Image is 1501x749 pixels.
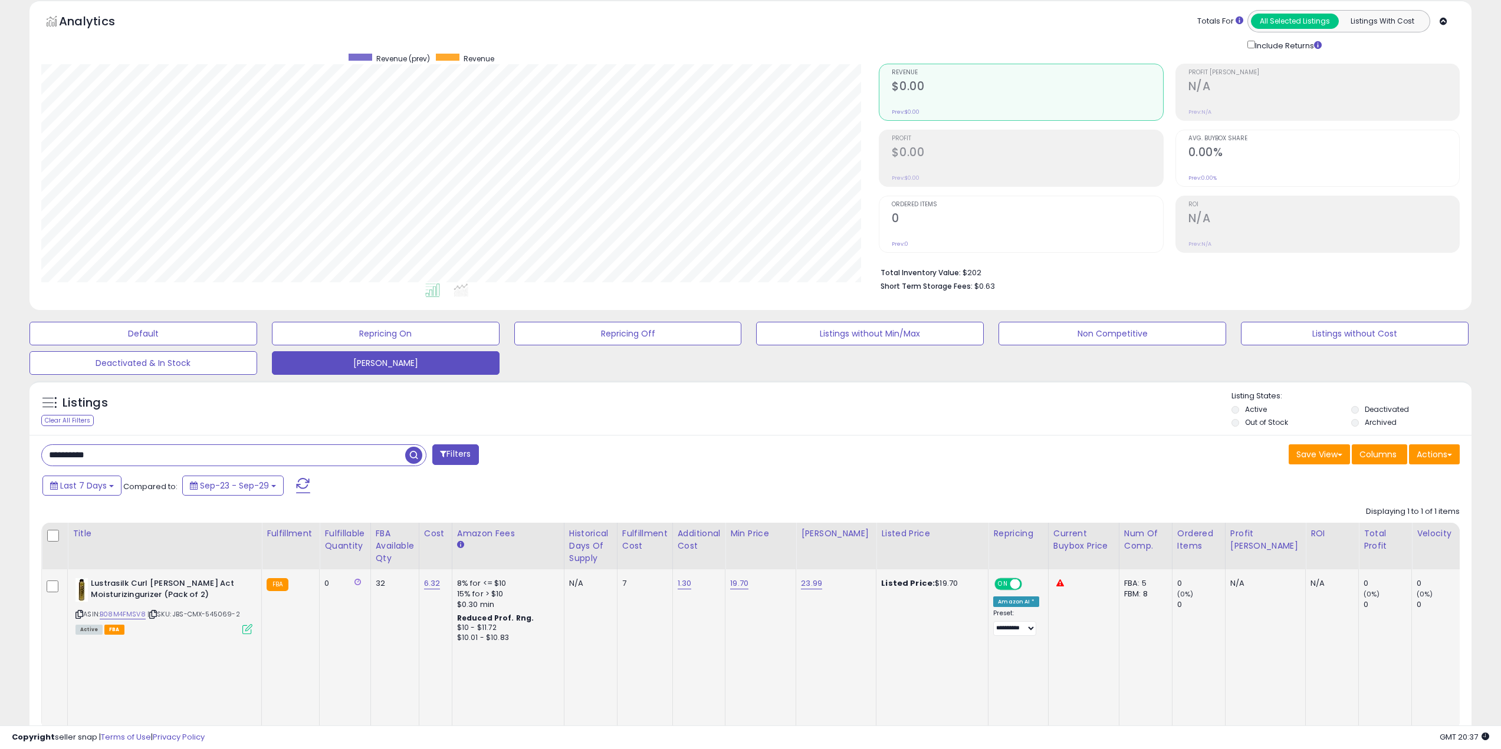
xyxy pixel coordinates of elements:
span: Avg. Buybox Share [1188,136,1459,142]
div: Additional Cost [678,527,721,552]
span: All listings currently available for purchase on Amazon [75,625,103,635]
div: Total Profit [1364,527,1407,552]
div: seller snap | | [12,732,205,743]
span: Compared to: [123,481,178,492]
small: (0%) [1177,589,1194,599]
div: Profit [PERSON_NAME] [1230,527,1300,552]
span: FBA [104,625,124,635]
h2: $0.00 [892,146,1162,161]
div: ASIN: [75,578,252,633]
b: Listed Price: [881,578,935,589]
button: Listings without Min/Max [756,322,984,345]
span: 2025-10-7 20:37 GMT [1440,731,1489,743]
div: Amazon Fees [457,527,559,540]
div: Current Buybox Price [1053,527,1114,552]
small: Prev: N/A [1188,108,1211,116]
label: Deactivated [1365,404,1409,414]
span: ON [996,579,1010,589]
button: Columns [1352,444,1407,464]
button: Filters [432,444,478,465]
small: Amazon Fees. [457,540,464,550]
div: 0 [1417,599,1464,610]
div: Repricing [993,527,1043,540]
button: Last 7 Days [42,476,121,496]
button: Deactivated & In Stock [29,351,257,375]
span: Revenue [464,54,494,64]
h2: N/A [1188,80,1459,95]
div: Include Returns [1239,38,1336,52]
b: Lustrasilk Curl [PERSON_NAME] Act Moisturizingurizer (Pack of 2) [91,578,234,603]
b: Short Term Storage Fees: [881,281,973,291]
div: 0 [324,578,361,589]
small: (0%) [1417,589,1433,599]
button: All Selected Listings [1251,14,1339,29]
div: 0 [1364,578,1411,589]
h2: 0.00% [1188,146,1459,161]
button: Repricing On [272,322,500,345]
small: Prev: 0 [892,240,908,248]
span: Profit [892,136,1162,142]
b: Total Inventory Value: [881,268,961,278]
div: FBA: 5 [1124,578,1163,589]
li: $202 [881,265,1451,279]
label: Out of Stock [1245,417,1288,427]
div: 7 [622,578,664,589]
label: Archived [1365,417,1397,427]
div: Velocity [1417,527,1460,540]
small: (0%) [1364,589,1380,599]
div: FBM: 8 [1124,589,1163,599]
button: Default [29,322,257,345]
button: Listings With Cost [1338,14,1426,29]
div: Title [73,527,257,540]
span: Revenue [892,70,1162,76]
div: 0 [1417,578,1464,589]
div: $19.70 [881,578,979,589]
div: 0 [1177,599,1225,610]
button: [PERSON_NAME] [272,351,500,375]
button: Non Competitive [999,322,1226,345]
b: Reduced Prof. Rng. [457,613,534,623]
div: 15% for > $10 [457,589,555,599]
span: Revenue (prev) [376,54,430,64]
div: N/A [569,578,608,589]
span: $0.63 [974,281,995,292]
small: FBA [267,578,288,591]
a: 23.99 [801,578,822,589]
small: Prev: $0.00 [892,108,919,116]
button: Listings without Cost [1241,322,1469,345]
div: $10 - $11.72 [457,623,555,633]
small: Prev: 0.00% [1188,174,1217,182]
div: Clear All Filters [41,415,94,426]
button: Save View [1289,444,1350,464]
div: Fulfillable Quantity [324,527,365,552]
button: Actions [1409,444,1460,464]
div: Fulfillment Cost [622,527,668,552]
strong: Copyright [12,731,55,743]
span: | SKU: JBS-CMX-545069-2 [147,609,240,619]
div: $10.01 - $10.83 [457,633,555,643]
img: 31qdZm5xYIL._SL40_.jpg [75,578,88,602]
span: OFF [1020,579,1039,589]
div: Listed Price [881,527,983,540]
div: FBA Available Qty [376,527,414,565]
p: Listing States: [1231,391,1472,402]
h2: N/A [1188,212,1459,227]
h5: Analytics [59,13,138,32]
span: Columns [1359,448,1397,460]
a: B08M4FMSV8 [100,609,146,619]
h2: 0 [892,212,1162,227]
div: [PERSON_NAME] [801,527,871,540]
a: Terms of Use [101,731,151,743]
a: Privacy Policy [153,731,205,743]
div: Min Price [730,527,791,540]
div: Totals For [1197,16,1243,27]
h2: $0.00 [892,80,1162,95]
div: 32 [376,578,410,589]
div: Ordered Items [1177,527,1220,552]
div: Amazon AI * [993,596,1039,607]
span: ROI [1188,202,1459,208]
label: Active [1245,404,1267,414]
div: N/A [1310,578,1349,589]
span: Sep-23 - Sep-29 [200,480,269,491]
div: 8% for <= $10 [457,578,555,589]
